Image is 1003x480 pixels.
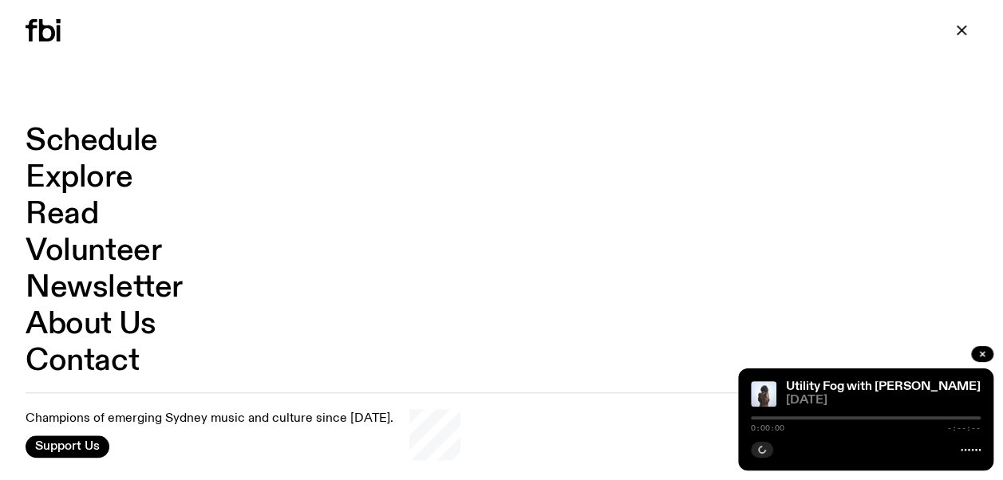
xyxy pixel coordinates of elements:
[947,424,981,432] span: -:--:--
[26,199,98,230] a: Read
[26,236,161,266] a: Volunteer
[26,309,156,340] a: About Us
[786,395,981,407] span: [DATE]
[26,163,132,193] a: Explore
[35,439,100,454] span: Support Us
[26,273,183,303] a: Newsletter
[26,412,393,427] p: Champions of emerging Sydney music and culture since [DATE].
[26,346,139,376] a: Contact
[751,381,776,407] img: Cover of Leese's album Δ
[26,126,158,156] a: Schedule
[26,435,109,458] button: Support Us
[751,424,784,432] span: 0:00:00
[786,380,981,393] a: Utility Fog with [PERSON_NAME]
